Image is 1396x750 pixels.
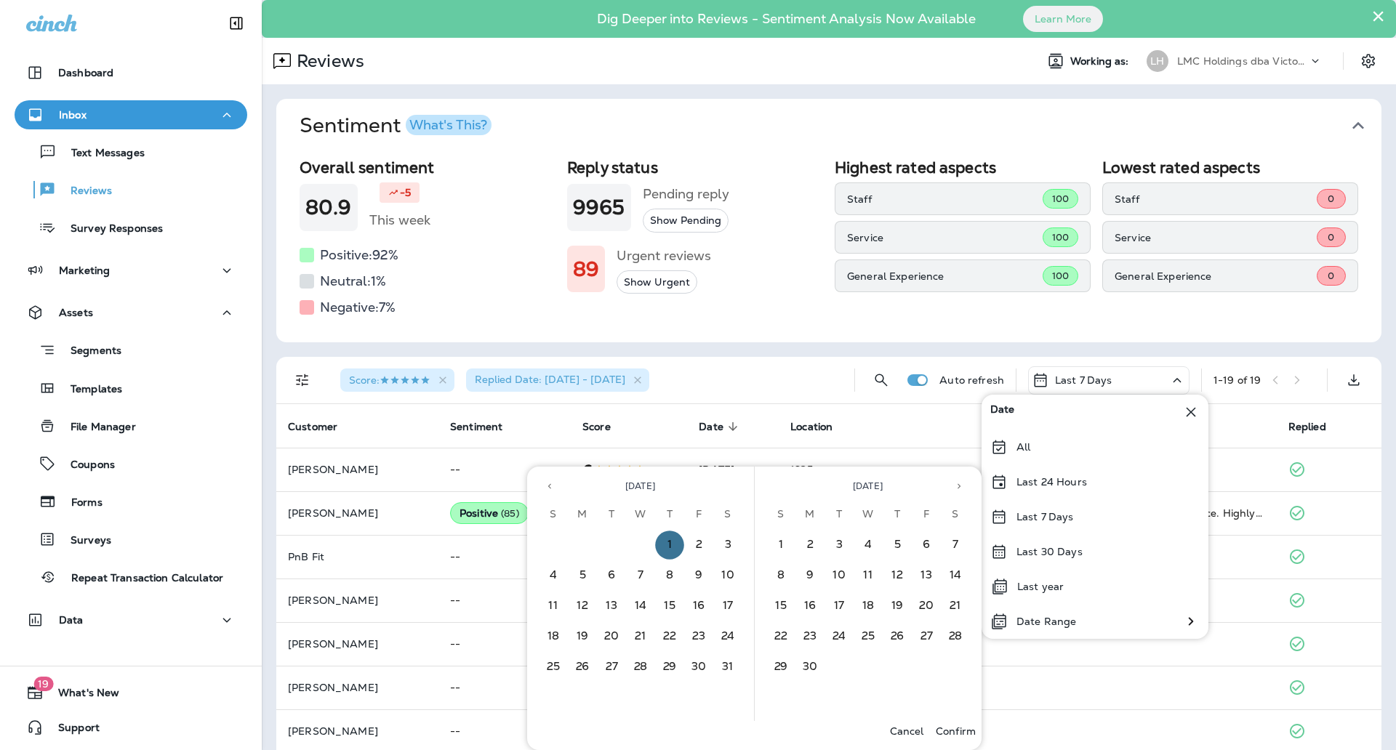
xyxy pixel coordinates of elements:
[1016,511,1074,523] p: Last 7 Days
[573,257,599,281] h1: 89
[713,653,742,682] button: 31
[15,100,247,129] button: Inbox
[450,420,521,433] span: Sentiment
[539,622,568,651] button: 18
[1177,55,1308,67] p: LMC Holdings dba Victory Lane Quick Oil Change
[288,594,427,606] p: [PERSON_NAME]
[57,496,103,510] p: Forms
[450,421,502,433] span: Sentiment
[56,383,122,397] p: Templates
[853,480,883,492] span: [DATE]
[847,270,1043,282] p: General Experience
[790,420,851,433] span: Location
[1016,441,1030,453] p: All
[288,725,427,737] p: [PERSON_NAME]
[56,421,136,435] p: File Manager
[883,721,930,741] button: Cancel
[684,653,713,682] button: 30
[941,561,970,590] button: 14
[320,243,398,267] h5: Positive: 92 %
[1070,55,1132,68] span: Working as:
[1115,232,1317,243] p: Service
[438,622,571,666] td: --
[320,296,396,319] h5: Negative: 7 %
[684,531,713,560] button: 2
[582,421,611,433] span: Score
[276,153,1381,342] div: SentimentWhat's This?
[15,256,247,285] button: Marketing
[713,592,742,621] button: 17
[15,58,247,87] button: Dashboard
[56,459,115,472] p: Coupons
[941,622,970,651] button: 28
[1339,366,1368,395] button: Export as CSV
[288,682,427,693] p: [PERSON_NAME]
[555,17,1018,21] p: Dig Deeper into Reviews - Sentiment Analysis Now Available
[58,67,113,78] p: Dashboard
[699,420,742,433] span: Date
[766,592,795,621] button: 15
[854,592,883,621] button: 18
[300,158,555,177] h2: Overall sentiment
[1288,421,1326,433] span: Replied
[643,209,729,233] button: Show Pending
[766,531,795,560] button: 1
[795,531,825,560] button: 2
[597,653,626,682] button: 27
[655,531,684,560] button: 1
[573,195,625,219] h1: 9965
[568,622,597,651] button: 19
[438,535,571,578] td: --
[539,653,568,682] button: 25
[44,687,119,704] span: What's New
[766,561,795,590] button: 8
[686,500,712,529] span: Friday
[598,500,625,529] span: Tuesday
[715,500,741,529] span: Saturday
[15,298,247,327] button: Assets
[288,421,337,433] span: Customer
[540,500,566,529] span: Sunday
[15,678,247,707] button: 19What's New
[795,592,825,621] button: 16
[1016,546,1083,557] p: Last 30 Days
[288,420,356,433] span: Customer
[884,500,910,529] span: Thursday
[1147,50,1168,72] div: LH
[305,195,352,219] h1: 80.9
[597,622,626,651] button: 20
[539,561,568,590] button: 4
[655,592,684,621] button: 15
[854,561,883,590] button: 11
[320,270,386,293] h5: Neutral: 1 %
[1016,616,1076,627] p: Date Range
[438,666,571,709] td: --
[825,592,854,621] button: 17
[1052,231,1069,243] span: 100
[15,373,247,403] button: Templates
[59,307,93,318] p: Assets
[597,561,626,590] button: 6
[627,500,654,529] span: Wednesday
[795,622,825,651] button: 23
[438,448,571,491] td: --
[699,421,723,433] span: Date
[568,653,597,682] button: 26
[1328,193,1334,205] span: 0
[825,622,854,651] button: 24
[340,368,454,392] div: Score:5 Stars
[948,475,970,497] button: Next month
[939,374,1004,386] p: Auto refresh
[475,373,625,386] span: Replied Date: [DATE] - [DATE]
[687,448,779,491] td: [DATE]
[890,725,924,737] p: Cancel
[643,182,729,206] h5: Pending reply
[288,99,1393,153] button: SentimentWhat's This?
[288,464,427,475] p: [PERSON_NAME]
[15,212,247,243] button: Survey Responses
[15,174,247,205] button: Reviews
[291,50,364,72] p: Reviews
[57,147,145,161] p: Text Messages
[501,507,519,520] span: ( 85 )
[56,222,163,236] p: Survey Responses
